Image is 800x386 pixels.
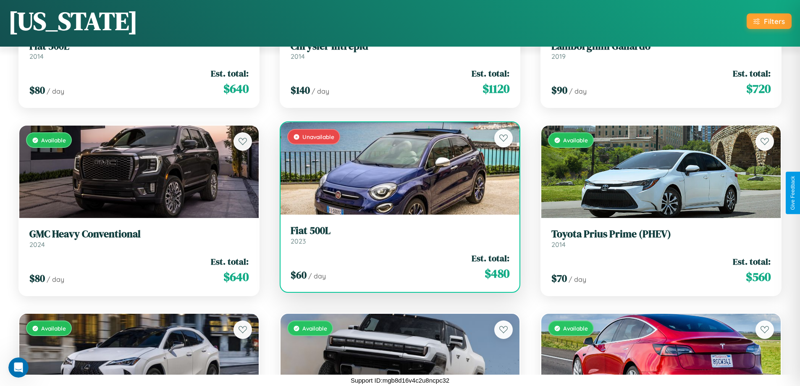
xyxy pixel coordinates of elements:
[551,228,771,240] h3: Toyota Prius Prime (PHEV)
[29,228,249,240] h3: GMC Heavy Conventional
[41,137,66,144] span: Available
[569,275,586,284] span: / day
[29,52,44,60] span: 2014
[29,228,249,249] a: GMC Heavy Conventional2024
[291,83,310,97] span: $ 140
[472,67,509,79] span: Est. total:
[551,40,771,61] a: Lamborghini Gallardo2019
[211,67,249,79] span: Est. total:
[41,325,66,332] span: Available
[29,40,249,61] a: Fiat 500L2014
[551,240,566,249] span: 2014
[312,87,329,95] span: / day
[29,240,45,249] span: 2024
[223,268,249,285] span: $ 640
[483,80,509,97] span: $ 1120
[291,225,510,245] a: Fiat 500L2023
[211,255,249,268] span: Est. total:
[29,83,45,97] span: $ 80
[291,225,510,237] h3: Fiat 500L
[733,255,771,268] span: Est. total:
[551,271,567,285] span: $ 70
[291,268,307,282] span: $ 60
[790,176,796,210] div: Give Feedback
[551,83,567,97] span: $ 90
[485,265,509,282] span: $ 480
[223,80,249,97] span: $ 640
[746,268,771,285] span: $ 560
[291,52,305,60] span: 2014
[8,4,138,38] h1: [US_STATE]
[747,13,792,29] button: Filters
[29,271,45,285] span: $ 80
[472,252,509,264] span: Est. total:
[551,228,771,249] a: Toyota Prius Prime (PHEV)2014
[291,237,306,245] span: 2023
[733,67,771,79] span: Est. total:
[351,375,449,386] p: Support ID: mgb8d16v4c2u8ncpc32
[302,133,334,140] span: Unavailable
[47,275,64,284] span: / day
[563,325,588,332] span: Available
[569,87,587,95] span: / day
[8,357,29,378] iframe: Intercom live chat
[308,272,326,280] span: / day
[764,17,785,26] div: Filters
[47,87,64,95] span: / day
[563,137,588,144] span: Available
[551,52,566,60] span: 2019
[746,80,771,97] span: $ 720
[302,325,327,332] span: Available
[291,40,510,61] a: Chrysler Intrepid2014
